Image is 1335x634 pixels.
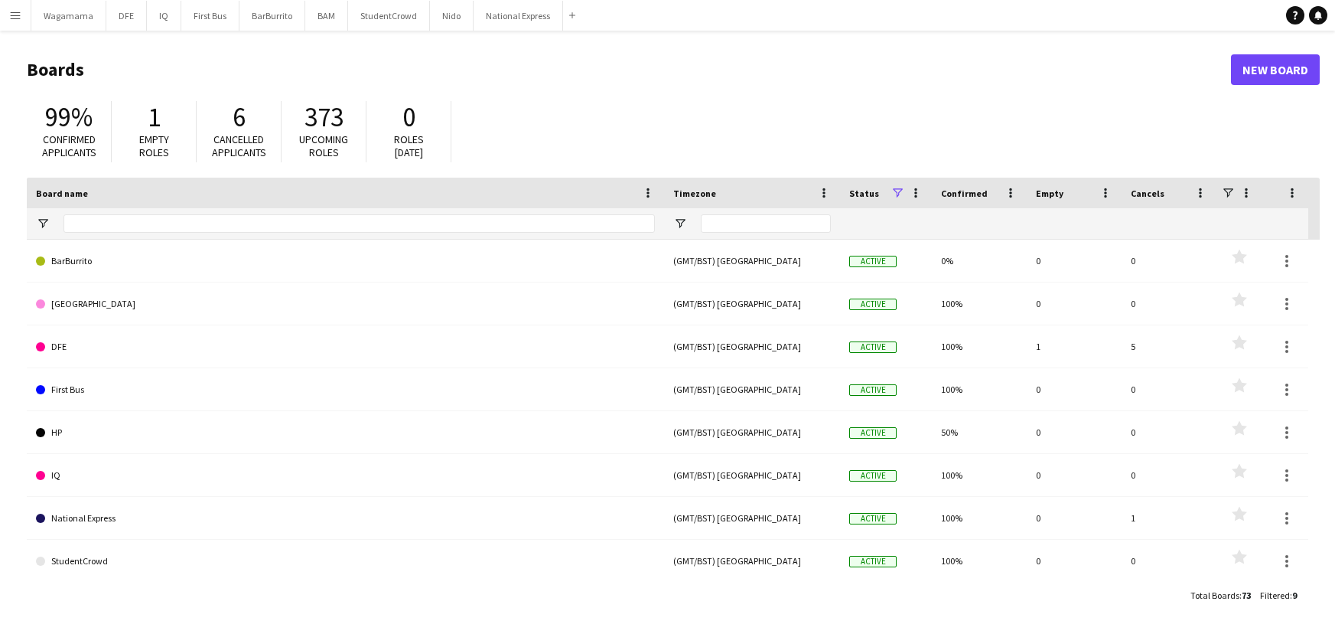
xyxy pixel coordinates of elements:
[299,132,348,159] span: Upcoming roles
[63,214,655,233] input: Board name Filter Input
[932,411,1027,453] div: 50%
[36,217,50,230] button: Open Filter Menu
[1242,590,1251,601] span: 73
[36,411,655,454] a: HP
[849,427,897,439] span: Active
[1190,590,1239,601] span: Total Boards
[849,342,897,353] span: Active
[664,283,840,325] div: (GMT/BST) [GEOGRAPHIC_DATA]
[673,188,716,199] span: Timezone
[36,240,655,283] a: BarBurrito
[941,188,988,199] span: Confirmed
[139,132,169,159] span: Empty roles
[36,188,88,199] span: Board name
[148,100,161,134] span: 1
[1036,188,1063,199] span: Empty
[1122,454,1216,496] div: 0
[305,1,348,31] button: BAM
[932,454,1027,496] div: 100%
[1027,540,1122,582] div: 0
[212,132,266,159] span: Cancelled applicants
[664,540,840,582] div: (GMT/BST) [GEOGRAPHIC_DATA]
[1027,325,1122,368] div: 1
[849,188,879,199] span: Status
[36,497,655,540] a: National Express
[36,368,655,411] a: First Bus
[1122,325,1216,368] div: 5
[932,240,1027,282] div: 0%
[1122,368,1216,410] div: 0
[42,132,96,159] span: Confirmed applicants
[849,470,897,482] span: Active
[106,1,147,31] button: DFE
[348,1,430,31] button: StudentCrowd
[1260,590,1290,601] span: Filtered
[1122,497,1216,539] div: 1
[36,283,655,325] a: [GEOGRAPHIC_DATA]
[1231,54,1320,85] a: New Board
[1131,188,1164,199] span: Cancels
[1027,411,1122,453] div: 0
[474,1,563,31] button: National Express
[701,214,831,233] input: Timezone Filter Input
[233,100,246,134] span: 6
[664,325,840,368] div: (GMT/BST) [GEOGRAPHIC_DATA]
[36,325,655,368] a: DFE
[1122,240,1216,282] div: 0
[932,497,1027,539] div: 100%
[1027,497,1122,539] div: 0
[394,132,424,159] span: Roles [DATE]
[932,540,1027,582] div: 100%
[1292,590,1297,601] span: 9
[1027,454,1122,496] div: 0
[664,411,840,453] div: (GMT/BST) [GEOGRAPHIC_DATA]
[181,1,239,31] button: First Bus
[36,540,655,583] a: StudentCrowd
[849,299,897,310] span: Active
[27,58,1231,81] h1: Boards
[430,1,474,31] button: Nido
[664,454,840,496] div: (GMT/BST) [GEOGRAPHIC_DATA]
[304,100,344,134] span: 373
[1122,540,1216,582] div: 0
[673,217,687,230] button: Open Filter Menu
[932,368,1027,410] div: 100%
[849,513,897,525] span: Active
[1260,580,1297,610] div: :
[664,240,840,282] div: (GMT/BST) [GEOGRAPHIC_DATA]
[147,1,181,31] button: IQ
[36,454,655,497] a: IQ
[239,1,305,31] button: BarBurrito
[849,556,897,567] span: Active
[1122,283,1216,325] div: 0
[1190,580,1251,610] div: :
[402,100,415,134] span: 0
[1027,240,1122,282] div: 0
[932,283,1027,325] div: 100%
[849,384,897,396] span: Active
[1027,368,1122,410] div: 0
[932,325,1027,368] div: 100%
[31,1,106,31] button: Wagamama
[1027,283,1122,325] div: 0
[45,100,93,134] span: 99%
[664,368,840,410] div: (GMT/BST) [GEOGRAPHIC_DATA]
[849,256,897,267] span: Active
[1122,411,1216,453] div: 0
[664,497,840,539] div: (GMT/BST) [GEOGRAPHIC_DATA]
